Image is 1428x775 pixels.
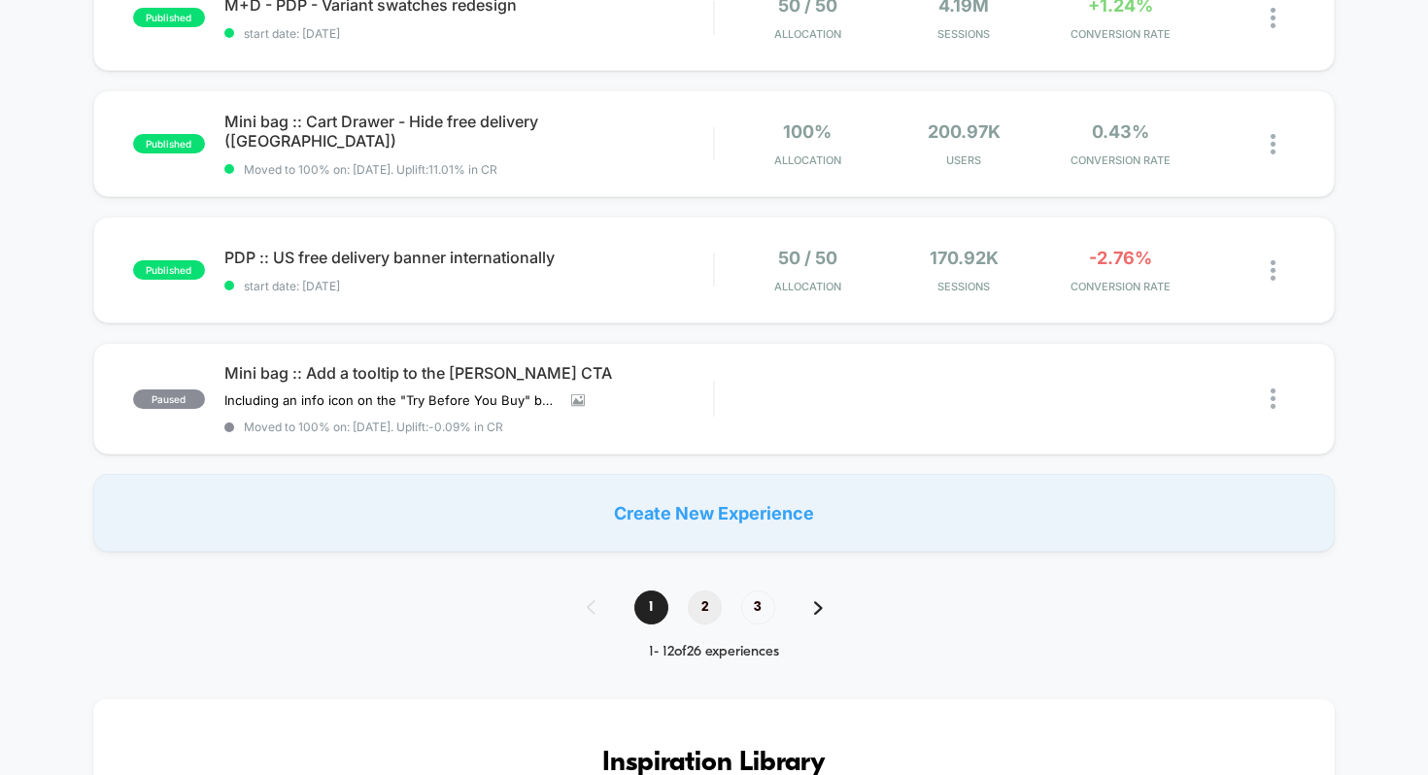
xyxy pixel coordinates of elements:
span: Allocation [774,153,841,167]
img: close [1271,8,1275,28]
span: PDP :: US free delivery banner internationally [224,248,714,267]
span: Users [891,153,1037,167]
span: Allocation [774,280,841,293]
span: 1 [634,590,668,624]
span: Mini bag :: Cart Drawer - Hide free delivery ([GEOGRAPHIC_DATA]) [224,112,714,151]
img: close [1271,388,1275,409]
img: pagination forward [814,601,823,615]
span: Moved to 100% on: [DATE] . Uplift: -0.09% in CR [244,420,503,434]
span: 170.92k [930,248,999,268]
span: published [133,134,205,153]
div: Create New Experience [93,474,1336,552]
span: 2 [688,590,722,624]
span: CONVERSION RATE [1047,153,1194,167]
img: close [1271,134,1275,154]
span: 50 / 50 [778,248,837,268]
span: 3 [741,590,775,624]
span: 0.43% [1092,121,1149,142]
span: CONVERSION RATE [1047,280,1194,293]
span: Allocation [774,27,841,41]
span: Sessions [891,27,1037,41]
span: Moved to 100% on: [DATE] . Uplift: 11.01% in CR [244,162,497,177]
span: start date: [DATE] [224,26,714,41]
span: start date: [DATE] [224,279,714,293]
img: close [1271,260,1275,281]
span: Mini bag :: Add a tooltip to the [PERSON_NAME] CTA [224,363,714,383]
span: 200.97k [928,121,1001,142]
span: paused [133,389,205,409]
span: published [133,8,205,27]
span: published [133,260,205,280]
span: 100% [783,121,832,142]
span: Including an info icon on the "Try Before You Buy" button [224,392,557,408]
span: CONVERSION RATE [1047,27,1194,41]
span: Sessions [891,280,1037,293]
div: 1 - 12 of 26 experiences [567,644,862,660]
span: -2.76% [1089,248,1152,268]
